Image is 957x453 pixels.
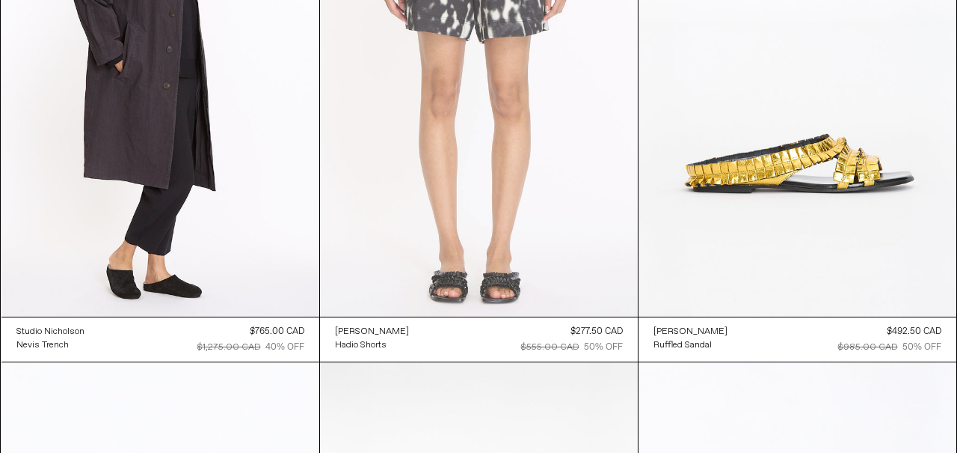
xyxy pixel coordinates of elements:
a: [PERSON_NAME] [335,325,409,338]
div: $1,275.00 CAD [197,341,261,354]
div: Nevis Trench [16,339,69,352]
a: Nevis Trench [16,338,84,352]
div: 40% OFF [265,341,304,354]
a: Hadio Shorts [335,338,409,352]
div: Hadio Shorts [335,339,387,352]
div: $765.00 CAD [250,325,304,338]
a: Ruffled Sandal [653,338,727,352]
div: $555.00 CAD [521,341,579,354]
a: [PERSON_NAME] [653,325,727,338]
div: Ruffled Sandal [653,339,712,352]
div: $492.50 CAD [887,325,941,338]
div: 50% OFF [902,341,941,354]
div: 50% OFF [584,341,623,354]
a: Studio Nicholson [16,325,84,338]
div: $277.50 CAD [570,325,623,338]
div: $985.00 CAD [838,341,898,354]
